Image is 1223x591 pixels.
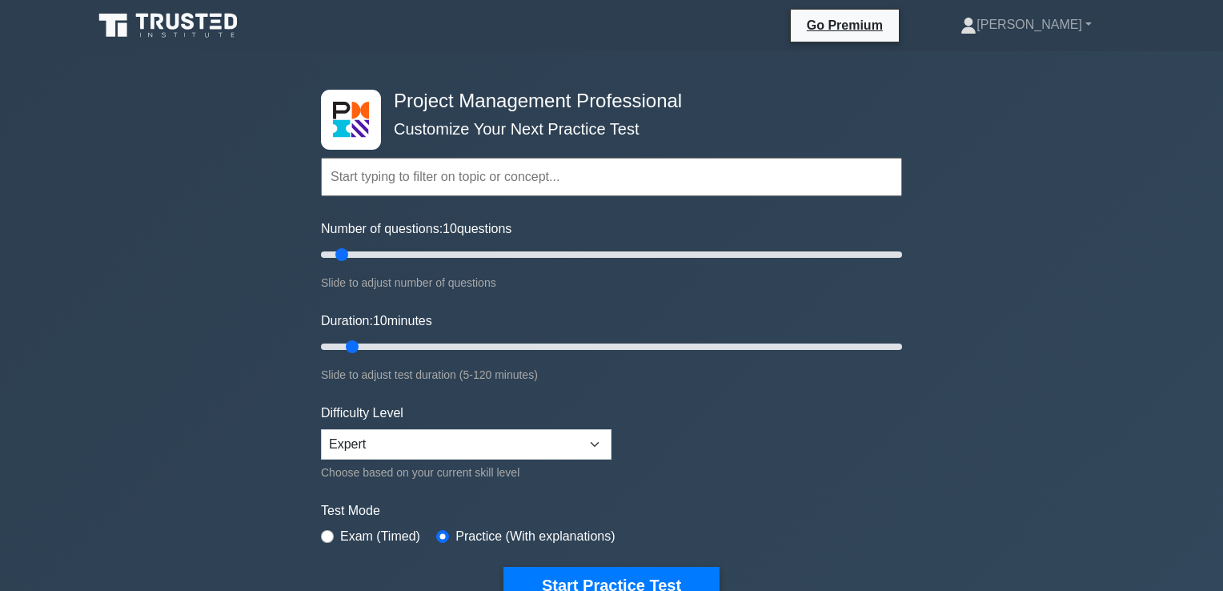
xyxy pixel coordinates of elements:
[321,219,511,239] label: Number of questions: questions
[373,314,387,328] span: 10
[321,404,403,423] label: Difficulty Level
[443,222,457,235] span: 10
[321,501,902,521] label: Test Mode
[922,9,1130,41] a: [PERSON_NAME]
[321,365,902,384] div: Slide to adjust test duration (5-120 minutes)
[340,527,420,546] label: Exam (Timed)
[321,312,432,331] label: Duration: minutes
[321,273,902,292] div: Slide to adjust number of questions
[797,15,892,35] a: Go Premium
[387,90,824,113] h4: Project Management Professional
[455,527,615,546] label: Practice (With explanations)
[321,158,902,196] input: Start typing to filter on topic or concept...
[321,463,611,482] div: Choose based on your current skill level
